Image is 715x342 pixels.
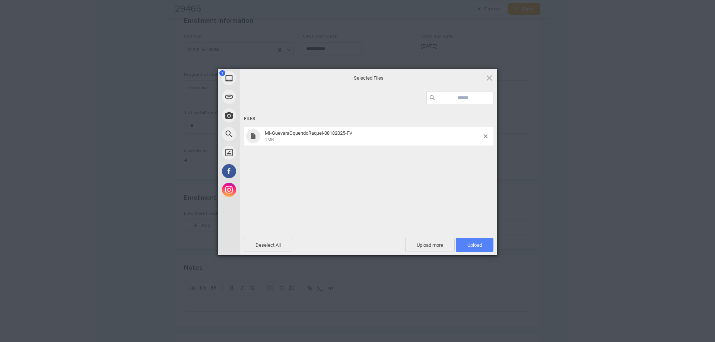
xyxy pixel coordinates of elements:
[218,125,307,143] div: Web Search
[294,74,443,81] span: Selected Files
[218,143,307,162] div: Unsplash
[218,69,307,87] div: My Device
[485,74,493,82] span: Click here or hit ESC to close picker
[244,238,292,252] span: Deselect All
[263,130,484,143] span: MI-GuevaraOquendoRaquel-08182025-FV
[218,87,307,106] div: Link (URL)
[456,238,493,252] span: Upload
[218,106,307,125] div: Take Photo
[467,242,482,248] span: Upload
[218,162,307,180] div: Facebook
[405,238,455,252] span: Upload more
[265,130,352,136] span: MI-GuevaraOquendoRaquel-08182025-FV
[244,112,493,126] div: Files
[265,137,274,142] span: 1MB
[218,180,307,199] div: Instagram
[219,70,225,76] span: 1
